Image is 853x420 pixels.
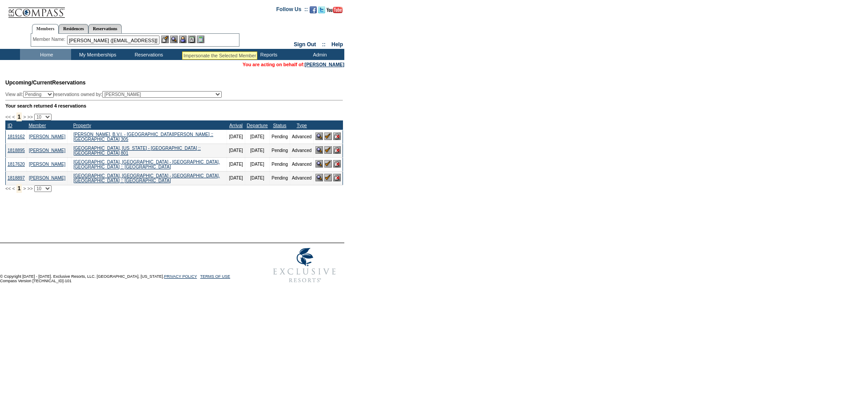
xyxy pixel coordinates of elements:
td: Admin [293,49,344,60]
img: b_calculator.gif [197,36,204,43]
a: TERMS OF USE [200,274,231,279]
img: Confirm Reservation [324,160,332,168]
a: Help [331,41,343,48]
a: [PERSON_NAME] [29,148,65,153]
img: View Reservation [315,146,323,154]
span: 1 [16,184,22,193]
td: Advanced [290,144,313,157]
td: Pending [270,130,290,144]
td: [DATE] [227,171,245,185]
div: View all: reservations owned by: [5,91,226,98]
a: Property [73,123,91,128]
span: < [12,186,15,191]
td: [DATE] [227,157,245,171]
img: Cancel Reservation [333,132,341,140]
img: Reservations [188,36,195,43]
a: [PERSON_NAME], B.V.I. - [GEOGRAPHIC_DATA][PERSON_NAME] :: [GEOGRAPHIC_DATA] 305 [73,132,213,142]
a: [GEOGRAPHIC_DATA], [US_STATE] - [GEOGRAPHIC_DATA] :: [GEOGRAPHIC_DATA] 801 [73,146,201,156]
td: Advanced [290,130,313,144]
div: Impersonate the Selected Member [183,53,256,58]
td: Pending [270,157,290,171]
td: [DATE] [245,130,269,144]
div: Your search returned 4 reservations [5,103,343,108]
span: >> [27,114,32,120]
img: Follow us on Twitter [318,6,325,13]
a: Follow us on Twitter [318,9,325,14]
span: :: [322,41,326,48]
span: Upcoming/Current [5,80,52,86]
td: [DATE] [245,171,269,185]
img: Cancel Reservation [333,174,341,181]
td: Reports [242,49,293,60]
font: You are acting on behalf of: [243,62,344,67]
a: PRIVACY POLICY [164,274,197,279]
a: Become our fan on Facebook [310,9,317,14]
a: Departure [247,123,267,128]
img: Subscribe to our YouTube Channel [327,7,343,13]
a: Residences [59,24,88,33]
span: >> [27,186,32,191]
a: 1818895 [8,148,25,153]
a: Status [273,123,286,128]
a: Member [28,123,46,128]
a: 1818897 [8,176,25,180]
a: Members [32,24,59,34]
img: Become our fan on Facebook [310,6,317,13]
td: Vacation Collection [173,49,242,60]
a: Arrival [229,123,243,128]
td: My Memberships [71,49,122,60]
a: 1819162 [8,134,25,139]
a: [PERSON_NAME] [29,134,65,139]
td: Home [20,49,71,60]
a: 1817620 [8,162,25,167]
span: << [5,186,11,191]
div: Member Name: [33,36,67,43]
td: [DATE] [227,130,245,144]
img: View [170,36,178,43]
a: [PERSON_NAME] [305,62,344,67]
img: Impersonate [179,36,187,43]
td: Pending [270,144,290,157]
img: Cancel Reservation [333,160,341,168]
img: Exclusive Resorts [265,243,344,288]
a: Subscribe to our YouTube Channel [327,9,343,14]
img: Confirm Reservation [324,132,332,140]
a: [PERSON_NAME] [29,162,65,167]
td: [DATE] [227,144,245,157]
a: [PERSON_NAME] [29,176,65,180]
a: [GEOGRAPHIC_DATA], [GEOGRAPHIC_DATA] - [GEOGRAPHIC_DATA], [GEOGRAPHIC_DATA] :: [GEOGRAPHIC_DATA] [73,173,220,183]
a: Type [297,123,307,128]
td: Advanced [290,157,313,171]
img: Cancel Reservation [333,146,341,154]
img: Confirm Reservation [324,146,332,154]
img: b_edit.gif [161,36,169,43]
td: Pending [270,171,290,185]
span: < [12,114,15,120]
td: Follow Us :: [276,5,308,16]
span: > [23,114,26,120]
span: << [5,114,11,120]
td: Reservations [122,49,173,60]
a: ID [8,123,12,128]
img: View Reservation [315,174,323,181]
td: [DATE] [245,144,269,157]
img: View Reservation [315,132,323,140]
img: View Reservation [315,160,323,168]
td: Advanced [290,171,313,185]
img: Confirm Reservation [324,174,332,181]
a: Reservations [88,24,122,33]
span: > [23,186,26,191]
a: Sign Out [294,41,316,48]
a: [GEOGRAPHIC_DATA], [GEOGRAPHIC_DATA] - [GEOGRAPHIC_DATA], [GEOGRAPHIC_DATA] :: [GEOGRAPHIC_DATA] [73,160,220,169]
td: [DATE] [245,157,269,171]
span: Reservations [5,80,86,86]
span: 1 [16,112,22,121]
